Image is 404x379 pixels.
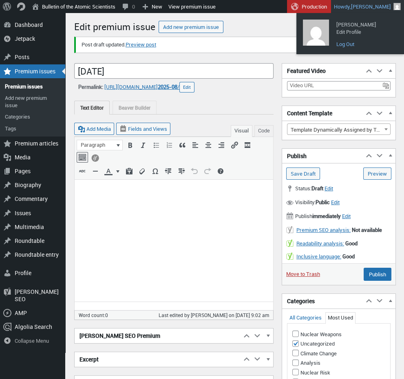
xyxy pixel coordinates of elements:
[75,328,241,343] h2: [PERSON_NAME] SEO Premium
[75,352,241,367] h2: Excerpt
[176,166,187,176] div: Increase indent
[292,350,299,356] input: Climate Change
[325,185,333,192] span: Edit
[242,140,253,150] div: Insert Read More tag (⌃⌥T)
[77,152,88,163] div: Toolbar Toggle (⌃⌥Z)
[163,166,174,176] div: Decrease indent
[137,166,148,176] div: Clear formatting
[292,359,320,366] label: Analysis
[336,25,393,33] span: Edit Profile
[286,270,320,278] a: Move to Trash
[316,198,330,206] span: Public
[104,83,179,90] a: [URL][DOMAIN_NAME]2025-08/
[345,240,358,247] strong: Good
[331,198,340,206] span: Edit
[336,18,393,25] span: [PERSON_NAME]
[75,311,121,320] td: Word count:
[74,101,110,115] a: Text Editor
[312,212,341,220] b: immediately
[282,64,364,78] h2: Featured Video
[282,149,364,163] h2: Publish
[202,166,213,176] div: Redo (⌘Y)
[189,166,200,176] div: Undo (⌘Z)
[158,83,177,90] span: 2025-08
[282,182,395,196] div: Status:
[328,314,353,321] a: Most Used
[287,124,390,135] span: Template Dynamically Assigned by Toolset
[126,41,156,49] a: Preview post
[77,166,88,176] div: Strikethrough (⌃⌥D)
[128,125,167,132] span: Fields and Views
[292,369,330,376] label: Nuclear Risk
[342,212,351,220] span: Edit
[150,166,161,176] div: Special character
[215,166,226,176] div: Keyboard Shortcuts (⌃⌥H)
[75,179,273,302] iframe: Rich Text Area. Press Control-Option-H for help.
[292,350,337,357] label: Climate Change
[292,340,299,347] input: Uncategorized
[292,331,299,337] input: Nuclear Weapons
[74,123,114,135] button: Add Media
[177,140,188,150] div: Blockquote (⌃⌥Q)
[216,140,227,150] div: Align right (⌃⌥R)
[179,82,194,93] button: Edit permalink
[289,314,322,321] a: All Categories
[90,152,101,163] div: Conditional output
[229,140,240,150] div: Insert/edit link (⌘K)
[311,185,323,192] span: Draft
[282,106,364,121] h2: Content Template
[78,83,103,90] strong: Permalink:
[124,166,135,176] div: Paste as text
[74,82,274,93] div: ‎
[352,226,382,234] strong: Not available
[296,226,351,234] a: Premium SEO analysis:
[332,39,397,49] a: Log Out
[254,125,274,137] button: Code
[364,268,391,281] input: Publish
[105,312,108,318] span: 0
[150,140,162,150] div: Bulleted list (⌃⌥U)
[292,359,299,366] input: Analysis
[292,340,335,347] label: Uncategorized
[286,167,320,180] input: Save Draft
[159,312,269,318] span: Last edited by [PERSON_NAME] on [DATE] 9:02 am
[124,140,136,150] div: Bold (⌘B)
[137,140,149,150] div: Italic (⌘I)
[113,101,157,114] a: Beaver Builder
[282,196,395,210] div: Visibility:
[163,140,175,150] div: Numbered list (⌃⌥O)
[74,17,155,35] h1: Edit premium issue
[159,21,223,33] a: Add new premium issue
[103,166,122,176] div: Text color
[81,40,380,50] p: Post draft updated.
[296,240,344,247] a: Readability analysis:
[79,141,114,149] span: Paragraph
[282,294,364,308] h2: Categories
[296,253,341,260] a: Inclusive language:
[351,3,391,10] span: [PERSON_NAME]
[363,167,391,180] a: Preview
[292,369,299,375] input: Nuclear Risk
[231,125,252,137] button: Visual
[90,166,101,176] div: Horizontal line
[190,140,201,150] div: Align left (⌃⌥L)
[342,253,355,260] strong: Good
[203,140,214,150] div: Align center (⌃⌥C)
[287,123,391,135] span: Template Dynamically Assigned by Toolset
[296,13,404,54] ul: Howdy, Dan Drollette
[292,331,342,338] label: Nuclear Weapons
[286,212,342,220] span: Publish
